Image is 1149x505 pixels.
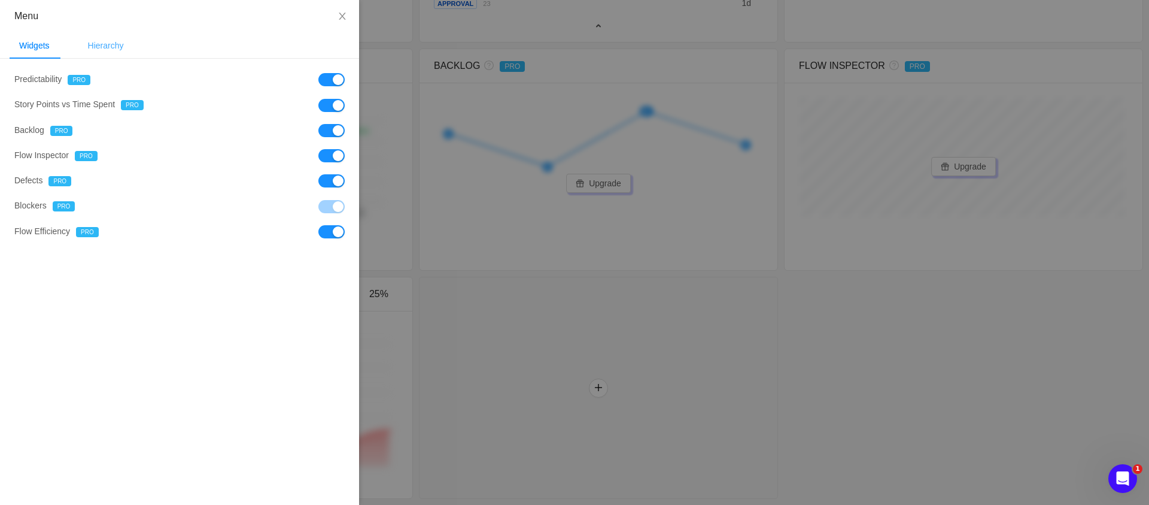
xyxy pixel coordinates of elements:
div: Flow Inspector [14,149,180,162]
span: PRO [53,201,75,211]
span: 1 [1133,464,1142,474]
div: Defects [14,174,180,188]
iframe: Intercom live chat [1108,464,1137,493]
div: Backlog [14,124,180,137]
span: PRO [121,100,144,110]
div: Story Points vs Time Spent [14,98,180,111]
span: PRO [75,151,98,161]
div: Hierarchy [78,32,133,59]
div: Widgets [10,32,59,59]
i: icon: close [338,11,347,21]
span: PRO [76,227,99,237]
span: PRO [48,176,71,186]
span: PRO [68,75,90,85]
span: PRO [50,126,73,136]
div: Blockers [14,199,180,213]
div: Predictability [14,73,180,86]
div: Flow Efficiency [14,225,180,238]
